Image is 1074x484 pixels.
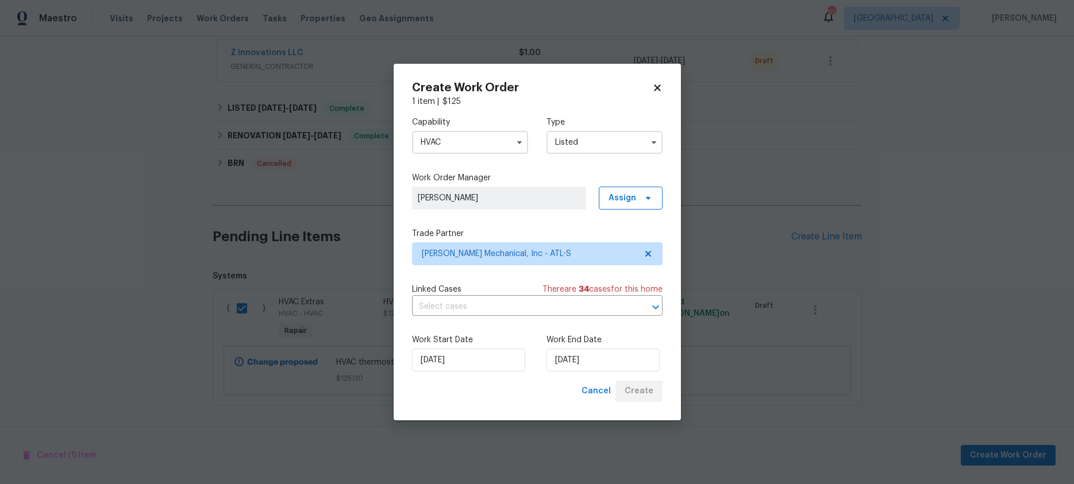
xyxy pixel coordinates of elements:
[418,192,580,204] span: [PERSON_NAME]
[412,349,525,371] input: M/D/YYYY
[412,172,663,184] label: Work Order Manager
[412,334,528,346] label: Work Start Date
[412,117,528,128] label: Capability
[609,192,636,204] span: Assign
[546,334,663,346] label: Work End Date
[542,284,663,295] span: There are case s for this home
[412,284,461,295] span: Linked Cases
[412,82,652,94] h2: Create Work Order
[412,298,630,316] input: Select cases
[442,98,461,106] span: $ 125
[577,381,615,402] button: Cancel
[513,135,526,149] button: Show options
[582,384,611,398] span: Cancel
[546,117,663,128] label: Type
[412,228,663,239] label: Trade Partner
[412,96,663,107] div: 1 item |
[648,299,664,315] button: Open
[422,248,636,260] span: [PERSON_NAME] Mechanical, Inc - ATL-S
[412,131,528,154] input: Select...
[546,131,663,154] input: Select...
[579,285,589,293] span: 34
[647,135,661,149] button: Show options
[546,349,660,371] input: M/D/YYYY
